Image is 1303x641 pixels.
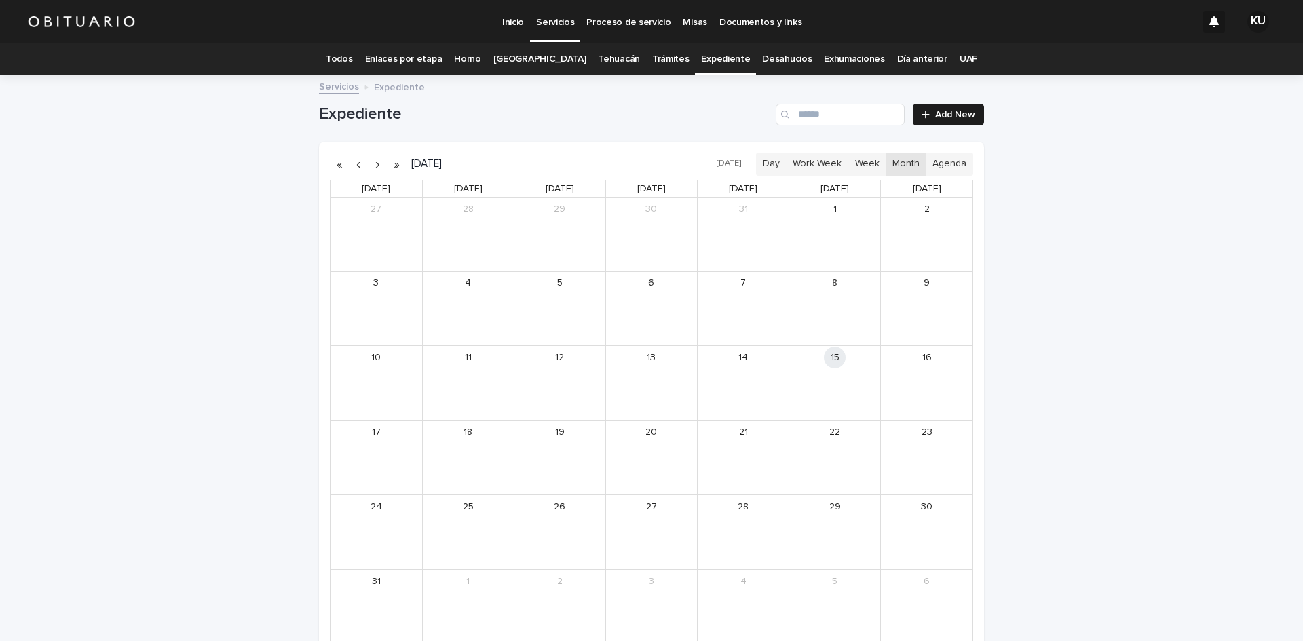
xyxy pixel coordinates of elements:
[732,273,754,294] a: August 7, 2025
[732,570,754,592] a: September 4, 2025
[789,271,881,346] td: August 8, 2025
[789,495,881,570] td: August 29, 2025
[457,421,479,443] a: August 18, 2025
[732,421,754,443] a: August 21, 2025
[457,347,479,368] a: August 11, 2025
[916,199,938,220] a: August 2, 2025
[641,273,662,294] a: August 6, 2025
[916,570,938,592] a: September 6, 2025
[824,273,846,294] a: August 8, 2025
[330,153,349,175] button: Previous year
[349,153,368,175] button: Previous month
[635,180,668,197] a: Wednesday
[641,199,662,220] a: July 30, 2025
[331,346,422,421] td: August 10, 2025
[732,199,754,220] a: July 31, 2025
[543,180,577,197] a: Tuesday
[605,198,697,271] td: July 30, 2025
[881,271,972,346] td: August 9, 2025
[331,421,422,495] td: August 17, 2025
[762,43,812,75] a: Desahucios
[818,180,852,197] a: Friday
[605,271,697,346] td: August 6, 2025
[457,199,479,220] a: July 28, 2025
[726,180,760,197] a: Thursday
[27,8,136,35] img: HUM7g2VNRLqGMmR9WVqf
[365,496,387,518] a: August 24, 2025
[457,273,479,294] a: August 4, 2025
[457,570,479,592] a: September 1, 2025
[732,496,754,518] a: August 28, 2025
[365,570,387,592] a: August 31, 2025
[422,271,514,346] td: August 4, 2025
[365,421,387,443] a: August 17, 2025
[698,421,789,495] td: August 21, 2025
[916,421,938,443] a: August 23, 2025
[319,104,770,124] h1: Expediente
[422,346,514,421] td: August 11, 2025
[374,79,425,94] p: Expediente
[514,198,605,271] td: July 29, 2025
[549,496,571,518] a: August 26, 2025
[1247,11,1269,33] div: KU
[365,43,442,75] a: Enlaces por etapa
[514,271,605,346] td: August 5, 2025
[422,198,514,271] td: July 28, 2025
[365,273,387,294] a: August 3, 2025
[457,496,479,518] a: August 25, 2025
[776,104,905,125] input: Search
[514,421,605,495] td: August 19, 2025
[698,495,789,570] td: August 28, 2025
[897,43,947,75] a: Día anterior
[698,198,789,271] td: July 31, 2025
[331,495,422,570] td: August 24, 2025
[387,153,406,175] button: Next year
[789,346,881,421] td: August 15, 2025
[881,198,972,271] td: August 2, 2025
[824,421,846,443] a: August 22, 2025
[960,43,977,75] a: UAF
[881,495,972,570] td: August 30, 2025
[701,43,750,75] a: Expediente
[935,110,975,119] span: Add New
[641,347,662,368] a: August 13, 2025
[549,199,571,220] a: July 29, 2025
[926,153,973,176] button: Agenda
[913,104,984,125] a: Add New
[549,347,571,368] a: August 12, 2025
[698,271,789,346] td: August 7, 2025
[698,346,789,421] td: August 14, 2025
[916,273,938,294] a: August 9, 2025
[549,570,571,592] a: September 2, 2025
[368,153,387,175] button: Next month
[881,421,972,495] td: August 23, 2025
[514,495,605,570] td: August 26, 2025
[319,78,359,94] a: Servicios
[641,496,662,518] a: August 27, 2025
[710,154,748,174] button: [DATE]
[789,421,881,495] td: August 22, 2025
[326,43,352,75] a: Todos
[422,495,514,570] td: August 25, 2025
[824,570,846,592] a: September 5, 2025
[641,421,662,443] a: August 20, 2025
[756,153,787,176] button: Day
[598,43,640,75] a: Tehuacán
[493,43,586,75] a: [GEOGRAPHIC_DATA]
[331,271,422,346] td: August 3, 2025
[910,180,944,197] a: Saturday
[514,346,605,421] td: August 12, 2025
[824,43,884,75] a: Exhumaciones
[549,273,571,294] a: August 5, 2025
[916,347,938,368] a: August 16, 2025
[732,347,754,368] a: August 14, 2025
[824,199,846,220] a: August 1, 2025
[365,347,387,368] a: August 10, 2025
[641,570,662,592] a: September 3, 2025
[422,421,514,495] td: August 18, 2025
[881,346,972,421] td: August 16, 2025
[605,346,697,421] td: August 13, 2025
[359,180,393,197] a: Sunday
[549,421,571,443] a: August 19, 2025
